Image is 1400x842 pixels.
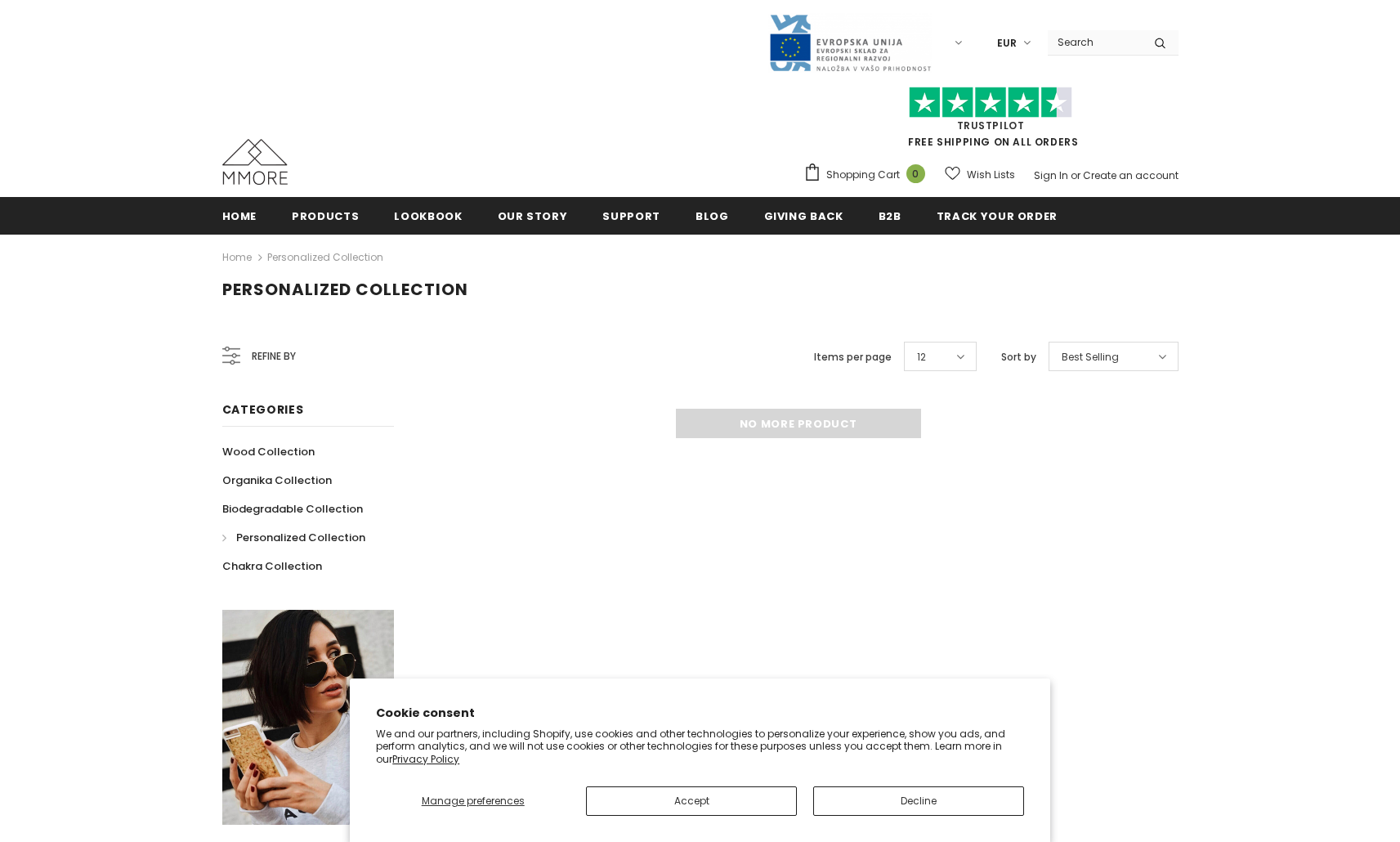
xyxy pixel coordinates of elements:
a: Biodegradable Collection [222,495,363,523]
input: Search Site [1048,30,1142,54]
a: Giving back [764,197,843,234]
span: Lookbook [394,208,462,224]
a: Personalized Collection [267,250,383,264]
h2: Cookie consent [376,705,1024,722]
img: MMORE Cases [222,139,288,185]
button: Accept [586,786,797,816]
span: support [602,208,660,224]
a: Wish Lists [945,160,1015,189]
span: B2B [879,208,901,224]
a: Our Story [498,197,568,234]
a: Chakra Collection [222,552,322,580]
span: 12 [917,349,926,365]
a: Personalized Collection [222,523,365,552]
span: Personalized Collection [236,530,365,545]
img: Javni Razpis [768,13,932,73]
a: B2B [879,197,901,234]
span: Categories [222,401,304,418]
a: Products [292,197,359,234]
span: Organika Collection [222,473,332,488]
button: Decline [813,786,1024,816]
a: Javni Razpis [768,35,932,49]
a: Blog [696,197,729,234]
label: Sort by [1001,349,1036,365]
span: Best Selling [1062,349,1119,365]
a: support [602,197,660,234]
span: Home [222,208,257,224]
span: Giving back [764,208,843,224]
a: Privacy Policy [392,752,459,766]
span: Our Story [498,208,568,224]
span: 0 [906,164,925,183]
img: Trust Pilot Stars [909,87,1072,119]
label: Items per page [814,349,892,365]
span: Refine by [252,347,296,365]
span: Shopping Cart [826,167,900,183]
span: Manage preferences [422,794,525,808]
a: Wood Collection [222,437,315,466]
a: Trustpilot [957,119,1025,132]
span: Chakra Collection [222,558,322,574]
a: Sign In [1034,168,1068,182]
a: Home [222,248,252,267]
span: Products [292,208,359,224]
span: Track your order [937,208,1058,224]
span: Wood Collection [222,444,315,459]
a: Track your order [937,197,1058,234]
span: EUR [997,35,1017,52]
span: Blog [696,208,729,224]
a: Create an account [1083,168,1179,182]
a: Lookbook [394,197,462,234]
span: or [1071,168,1080,182]
span: Biodegradable Collection [222,501,363,517]
a: Shopping Cart 0 [803,163,933,187]
span: FREE SHIPPING ON ALL ORDERS [803,94,1179,149]
a: Home [222,197,257,234]
span: Wish Lists [967,167,1015,183]
p: We and our partners, including Shopify, use cookies and other technologies to personalize your ex... [376,728,1024,766]
button: Manage preferences [376,786,570,816]
a: Organika Collection [222,466,332,495]
span: Personalized Collection [222,278,468,301]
